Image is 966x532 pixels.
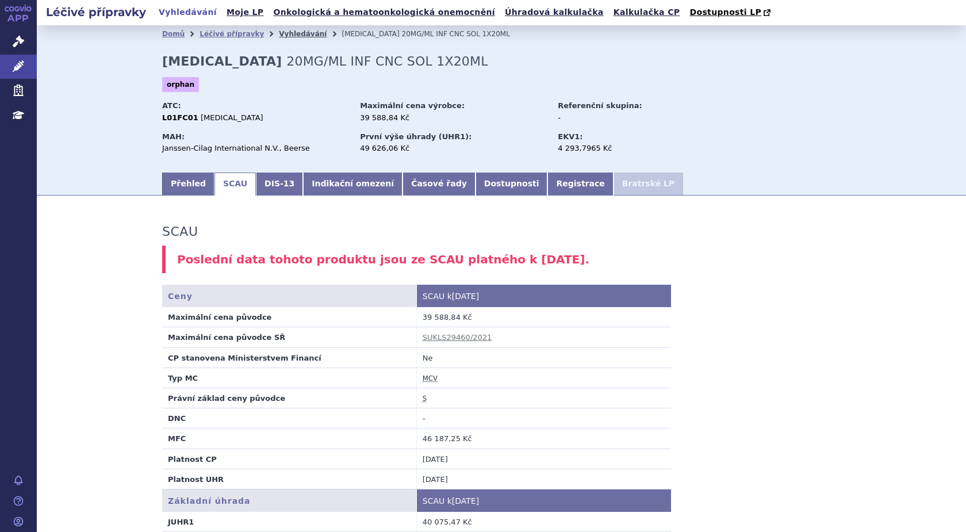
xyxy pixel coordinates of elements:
a: Onkologická a hematoonkologická onemocnění [270,5,499,20]
span: 20MG/ML INF CNC SOL 1X20ML [402,30,510,38]
td: Ne [416,347,670,368]
h3: SCAU [162,224,198,239]
a: Moje LP [223,5,267,20]
a: SUKLS29460/2021 [423,333,492,342]
strong: Platnost CP [168,455,217,464]
strong: Maximální cena výrobce: [360,101,465,110]
abbr: maximální cena výrobce [423,374,438,383]
div: - [558,113,687,123]
span: [DATE] [452,496,479,506]
span: 20MG/ML INF CNC SOL 1X20ML [286,54,488,68]
div: Poslední data tohoto produktu jsou ze SCAU platného k [DATE]. [162,246,841,274]
strong: JUHR1 [168,518,194,526]
td: [DATE] [416,449,670,469]
strong: MFC [168,434,186,443]
strong: Platnost UHR [168,475,224,484]
td: 40 075,47 Kč [416,512,670,532]
div: 49 626,06 Kč [360,143,547,154]
span: [MEDICAL_DATA] [342,30,399,38]
strong: MAH: [162,132,185,141]
a: Časové řady [402,173,476,196]
a: Úhradová kalkulačka [501,5,607,20]
a: Indikační omezení [303,173,402,196]
td: 39 588,84 Kč [416,307,670,327]
a: Dostupnosti LP [686,5,776,21]
strong: Právní základ ceny původce [168,394,285,403]
a: Kalkulačka CP [610,5,684,20]
span: [MEDICAL_DATA] [201,113,263,122]
a: Léčivé přípravky [200,30,264,38]
span: [DATE] [452,292,479,301]
div: 39 588,84 Kč [360,113,547,123]
td: [DATE] [416,469,670,489]
td: 46 187,25 Kč [416,428,670,449]
strong: CP stanovena Ministerstvem Financí [168,354,321,362]
th: SCAU k [416,285,670,307]
strong: Referenční skupina: [558,101,642,110]
div: Janssen-Cilag International N.V., Beerse [162,143,349,154]
td: - [416,408,670,428]
a: SCAU [214,173,256,196]
a: DIS-13 [256,173,303,196]
strong: Maximální cena původce SŘ [168,333,285,342]
a: Přehled [162,173,214,196]
th: Ceny [162,285,416,307]
th: Základní úhrada [162,489,416,512]
a: Registrace [547,173,613,196]
strong: První výše úhrady (UHR1): [360,132,471,141]
a: Vyhledávání [279,30,327,38]
span: orphan [162,77,199,92]
abbr: stanovena nebo změněna ve správním řízení podle zákona č. 48/1997 Sb. ve znění účinném od 1.1.2008 [423,395,427,403]
a: Domů [162,30,185,38]
strong: [MEDICAL_DATA] [162,54,282,68]
h2: Léčivé přípravky [37,4,155,20]
th: SCAU k [416,489,670,512]
strong: L01FC01 [162,113,198,122]
strong: Maximální cena původce [168,313,271,322]
a: Dostupnosti [476,173,548,196]
strong: DNC [168,414,186,423]
strong: EKV1: [558,132,582,141]
strong: ATC: [162,101,181,110]
a: Vyhledávání [155,5,220,20]
div: 4 293,7965 Kč [558,143,687,154]
span: Dostupnosti LP [689,7,761,17]
strong: Typ MC [168,374,198,382]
